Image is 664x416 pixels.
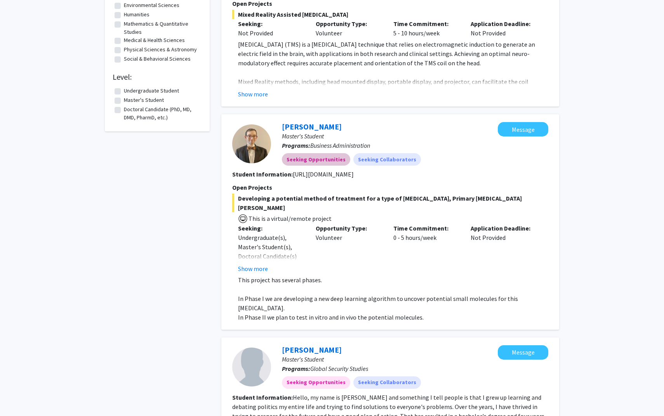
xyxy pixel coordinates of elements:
b: Student Information: [232,393,293,401]
label: Physical Sciences & Astronomy [124,45,197,54]
button: Message John Ramsey [498,345,548,360]
b: Programs: [282,365,310,372]
label: Medical & Health Sciences [124,36,185,44]
label: Master's Student [124,96,164,104]
div: Volunteer [310,19,388,38]
button: Message Andrew Michaelson [498,122,548,136]
b: Programs: [282,142,310,149]
p: Application Deadline: [471,224,537,233]
span: Master's Student [282,132,324,140]
div: Undergraduate(s), Master's Student(s), Doctoral Candidate(s) (PhD, MD, DMD, PharmD, etc.), Postdo... [238,233,304,326]
p: In Phase I we are developing a new deep learning algorithm to uncover potential small molecules f... [238,294,548,313]
span: Developing a potential method of treatment for a type of [MEDICAL_DATA], Primary [MEDICAL_DATA][P... [232,194,548,212]
button: Show more [238,264,268,273]
iframe: Chat [6,381,33,410]
fg-read-more: [URL][DOMAIN_NAME] [293,170,354,178]
p: Application Deadline: [471,19,537,28]
p: Opportunity Type: [316,19,382,28]
p: Opportunity Type: [316,224,382,233]
p: Mixed Reality methods, including head mounted display, portable display, and projector, can facil... [238,77,548,96]
span: [MEDICAL_DATA] (TMS) is a [MEDICAL_DATA] technique that relies on electromagnetic induction to ge... [238,40,535,67]
div: Not Provided [238,28,304,38]
button: Show more [238,89,268,99]
label: Doctoral Candidate (PhD, MD, DMD, PharmD, etc.) [124,105,200,122]
div: Not Provided [465,19,542,38]
mat-chip: Seeking Collaborators [353,376,421,389]
span: Open Projects [232,184,272,191]
p: In Phase II we plan to test in vitro and in vivo the potential molecules. [238,313,548,322]
div: Not Provided [465,224,542,273]
mat-chip: Seeking Opportunities [282,376,350,389]
label: Environmental Sciences [124,1,179,9]
span: Mixed Reality Assisted [MEDICAL_DATA] [232,10,548,19]
p: Time Commitment: [393,19,459,28]
label: Social & Behavioral Sciences [124,55,191,63]
p: This project has several phases. [238,275,548,285]
label: Humanities [124,10,149,19]
mat-chip: Seeking Opportunities [282,153,350,166]
mat-chip: Seeking Collaborators [353,153,421,166]
span: Global Security Studies [310,365,368,372]
label: Undergraduate Student [124,87,179,95]
p: Seeking: [238,19,304,28]
p: Seeking: [238,224,304,233]
b: Student Information: [232,170,293,178]
a: [PERSON_NAME] [282,345,342,355]
h2: Level: [113,72,202,82]
div: 0 - 5 hours/week [388,224,465,273]
a: [PERSON_NAME] [282,122,342,131]
span: Master's Student [282,355,324,363]
p: Time Commitment: [393,224,459,233]
label: Mathematics & Quantitative Studies [124,20,200,36]
span: Business Administration [310,142,370,149]
div: 5 - 10 hours/week [388,19,465,38]
div: Volunteer [310,224,388,273]
span: This is a virtual/remote project [248,215,332,222]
